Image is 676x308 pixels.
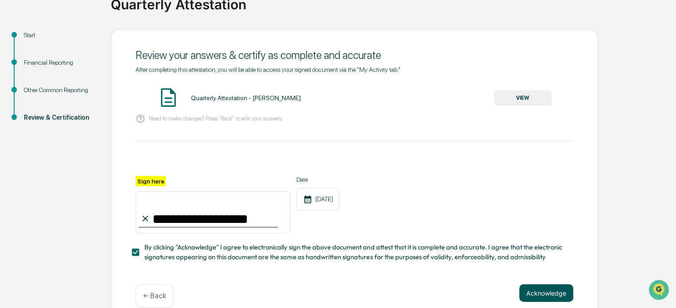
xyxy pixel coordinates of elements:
[149,115,282,122] p: Need to make changes? Press "Back" to edit your answers
[9,113,16,120] div: 🖐️
[190,94,300,101] div: Quarterly Attestation - [PERSON_NAME]
[519,284,573,302] button: Acknowledge
[24,31,97,40] div: Start
[30,77,112,84] div: We're available if you need us!
[136,49,573,62] div: Review your answers & certify as complete and accurate
[5,108,61,124] a: 🖐️Preclearance
[88,150,107,157] span: Pylon
[62,150,107,157] a: Powered byPylon
[136,66,400,73] span: After completing this attestation, you will be able to access your signed document via the "My Ac...
[64,113,71,120] div: 🗄️
[9,19,161,33] p: How can we help?
[9,129,16,136] div: 🔎
[24,86,97,95] div: Other Common Reporting
[143,292,166,300] p: ← Back
[5,125,59,141] a: 🔎Data Lookup
[24,58,97,67] div: Financial Reporting
[648,279,672,303] iframe: Open customer support
[9,68,25,84] img: 1746055101610-c473b297-6a78-478c-a979-82029cc54cd1
[151,70,161,81] button: Start new chat
[61,108,113,124] a: 🗄️Attestations
[296,176,340,183] label: Date
[18,129,56,137] span: Data Lookup
[494,90,552,105] button: VIEW
[24,113,97,122] div: Review & Certification
[296,188,340,211] div: [DATE]
[30,68,145,77] div: Start new chat
[144,242,566,262] span: By clicking "Acknowledge" I agree to electronically sign the above document and attest that it is...
[18,112,57,121] span: Preclearance
[157,86,179,109] img: Document Icon
[73,112,110,121] span: Attestations
[136,176,166,186] label: Sign here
